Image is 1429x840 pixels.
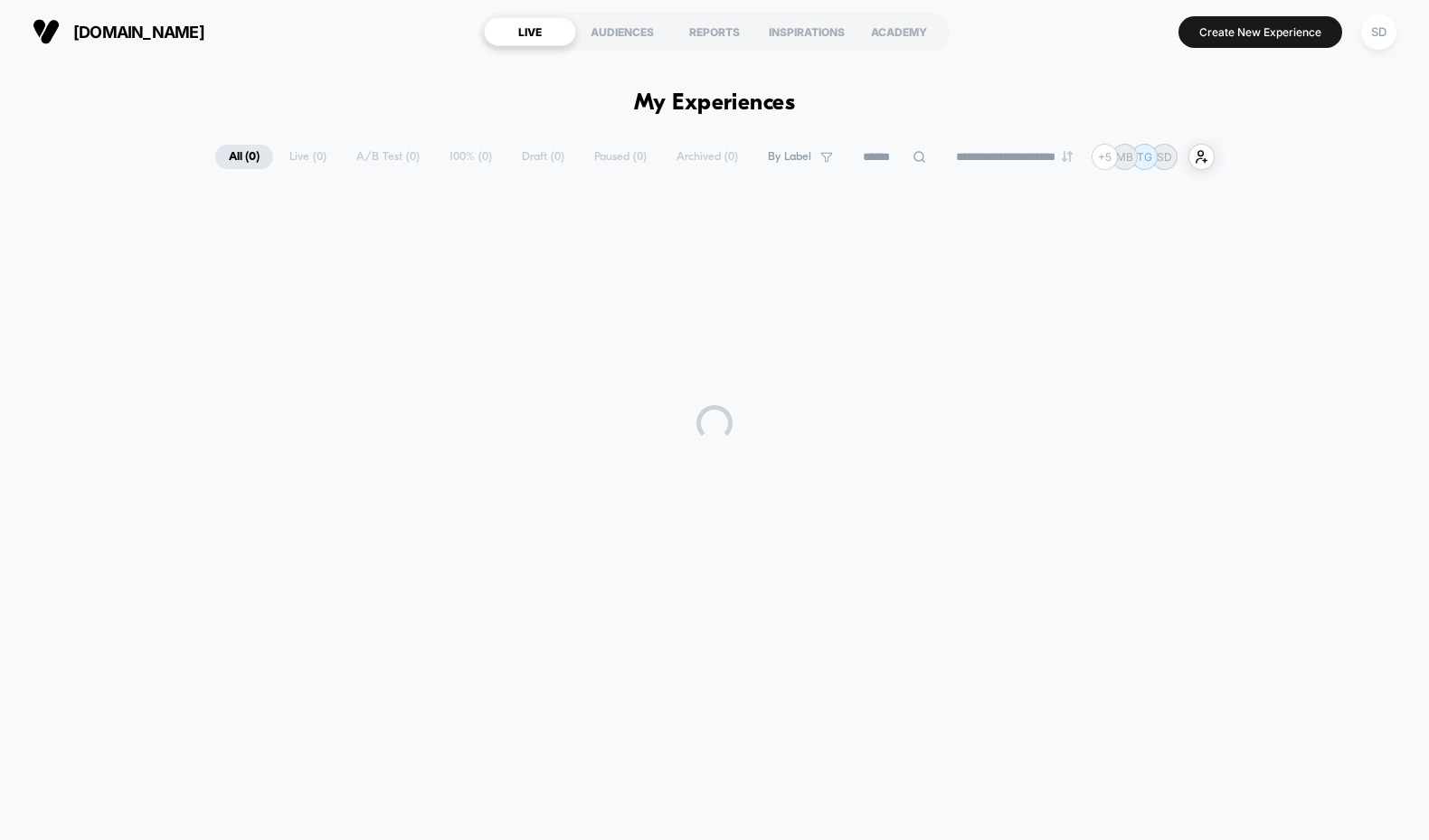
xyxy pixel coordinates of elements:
p: SD [1157,150,1172,164]
div: REPORTS [668,17,761,46]
div: ACADEMY [853,17,945,46]
div: INSPIRATIONS [761,17,853,46]
p: MB [1116,150,1133,164]
h1: My Experiences [634,90,796,117]
img: Visually logo [33,18,60,45]
span: All ( 0 ) [215,145,273,169]
div: + 5 [1092,144,1118,170]
div: LIVE [484,17,576,46]
button: [DOMAIN_NAME] [27,17,210,46]
div: AUDIENCES [576,17,668,46]
img: end [1062,151,1073,162]
p: TG [1137,150,1152,164]
span: [DOMAIN_NAME] [73,23,204,42]
button: SD [1356,14,1402,51]
span: By Label [768,150,811,164]
div: SD [1361,14,1396,50]
button: Create New Experience [1178,16,1342,48]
